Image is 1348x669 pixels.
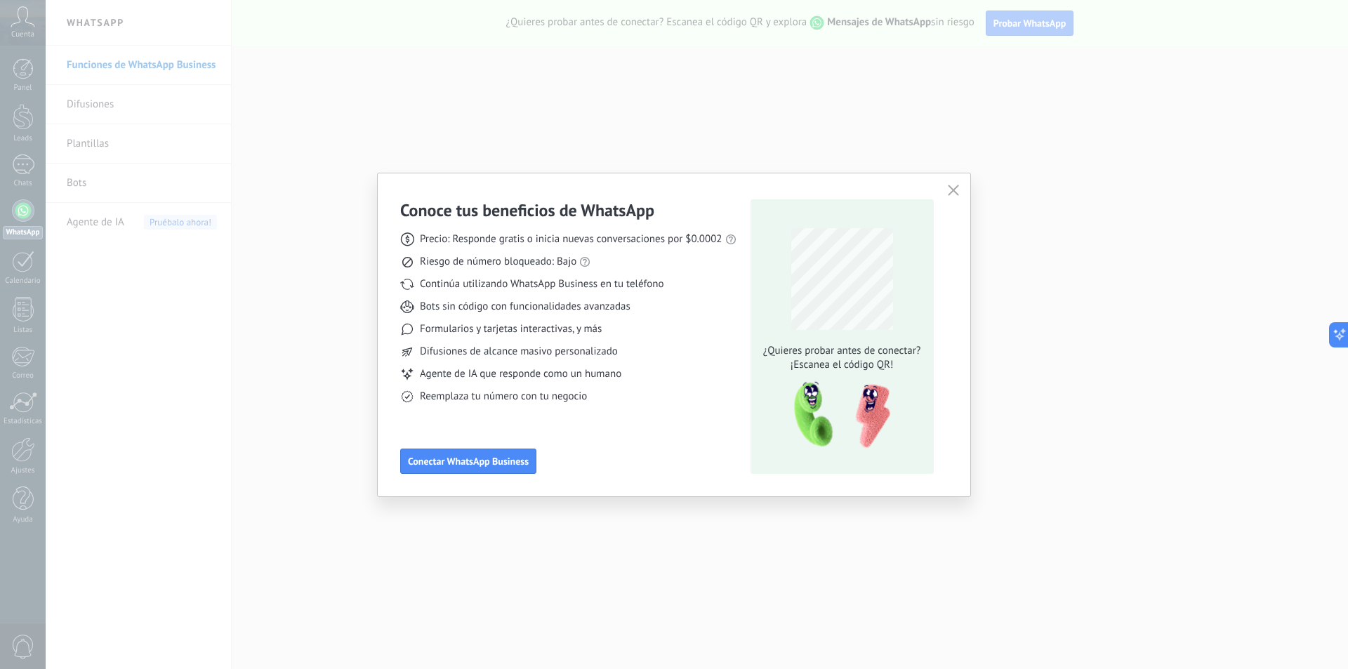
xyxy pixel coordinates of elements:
span: Riesgo de número bloqueado: Bajo [420,255,576,269]
span: Bots sin código con funcionalidades avanzadas [420,300,630,314]
span: Reemplaza tu número con tu negocio [420,390,587,404]
span: Agente de IA que responde como un humano [420,367,621,381]
img: qr-pic-1x.png [782,378,893,453]
span: Precio: Responde gratis o inicia nuevas conversaciones por $0.0002 [420,232,722,246]
span: Continúa utilizando WhatsApp Business en tu teléfono [420,277,663,291]
span: ¡Escanea el código QR! [759,358,925,372]
span: Conectar WhatsApp Business [408,456,529,466]
h3: Conoce tus beneficios de WhatsApp [400,199,654,221]
button: Conectar WhatsApp Business [400,449,536,474]
span: ¿Quieres probar antes de conectar? [759,344,925,358]
span: Difusiones de alcance masivo personalizado [420,345,618,359]
span: Formularios y tarjetas interactivas, y más [420,322,602,336]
